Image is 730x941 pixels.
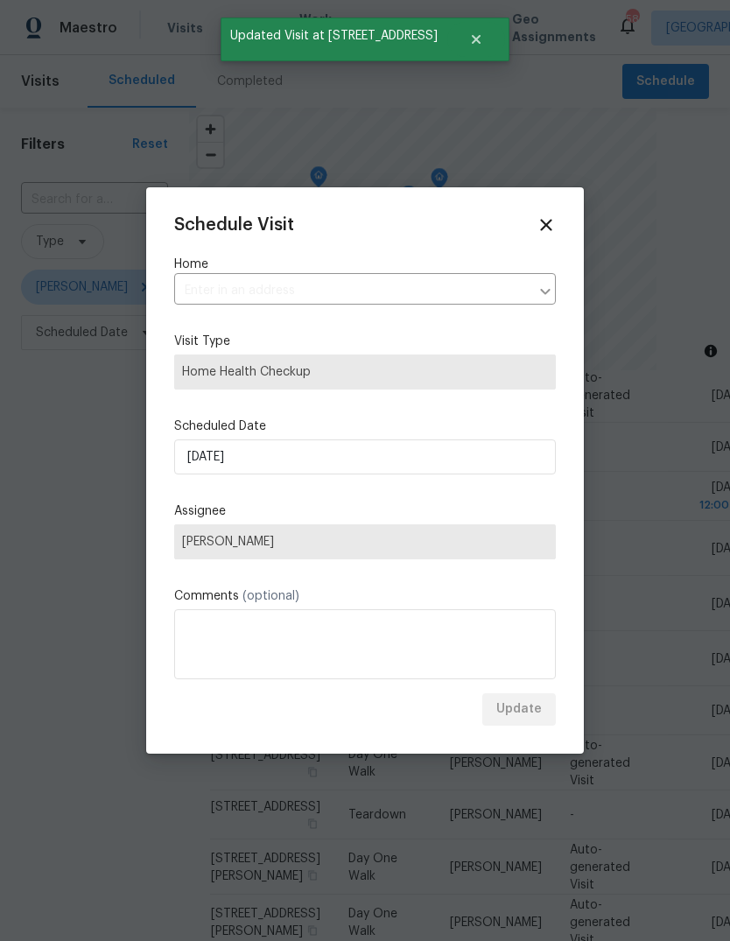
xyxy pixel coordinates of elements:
label: Home [174,256,556,273]
label: Comments [174,587,556,605]
span: Close [537,215,556,235]
label: Scheduled Date [174,418,556,435]
input: M/D/YYYY [174,439,556,474]
span: [PERSON_NAME] [182,535,548,549]
button: Close [447,22,505,57]
span: Updated Visit at [STREET_ADDRESS] [221,18,447,54]
label: Visit Type [174,333,556,350]
span: Schedule Visit [174,216,294,234]
label: Assignee [174,502,556,520]
input: Enter in an address [174,277,530,305]
span: Home Health Checkup [182,363,548,381]
span: (optional) [242,590,299,602]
